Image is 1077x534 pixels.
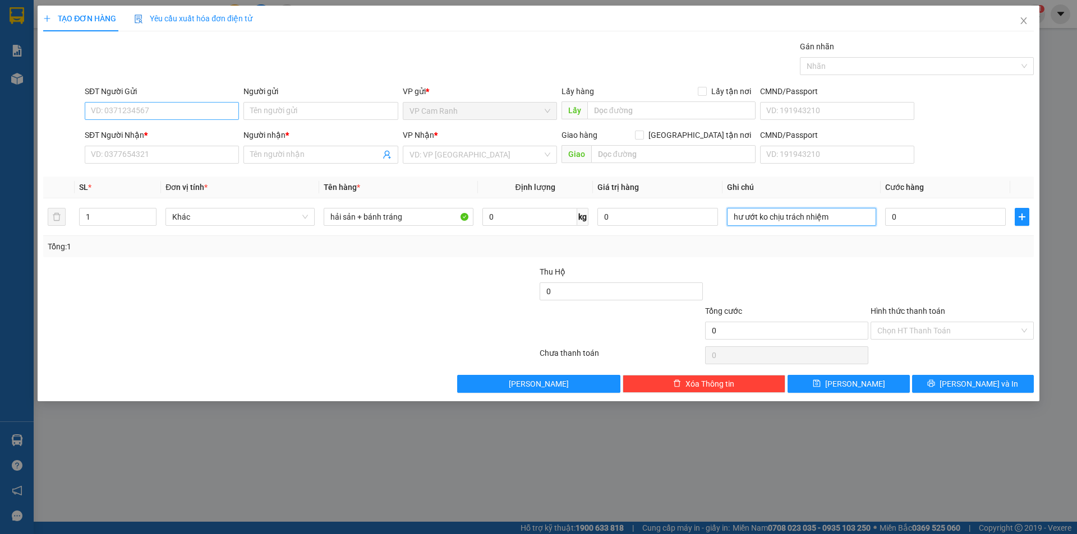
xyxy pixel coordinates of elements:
span: Đơn vị tính [165,183,208,192]
span: close [1019,16,1028,25]
input: Dọc đường [591,145,756,163]
span: [GEOGRAPHIC_DATA] tận nơi [644,129,756,141]
span: plus [1015,212,1029,221]
th: Ghi chú [722,177,881,198]
span: Thu Hộ [540,267,565,276]
button: [PERSON_NAME] [457,375,620,393]
span: Giá trị hàng [597,183,639,192]
span: printer [927,379,935,388]
span: user-add [383,150,392,159]
div: Tổng: 1 [48,240,416,253]
div: Người nhận [243,129,398,141]
span: plus [43,15,51,22]
span: Khác [172,208,308,225]
span: delete [673,379,681,388]
span: Lấy tận nơi [707,85,756,97]
button: printer[PERSON_NAME] và In [912,375,1034,393]
span: [PERSON_NAME] và In [940,378,1018,390]
span: VP Nhận [403,131,434,140]
button: Close [1008,6,1039,37]
span: save [813,379,821,388]
span: [PERSON_NAME] [509,378,569,390]
button: plus [1015,208,1029,226]
div: CMND/Passport [760,129,914,141]
span: Lấy hàng [561,87,594,96]
span: [PERSON_NAME] [825,378,885,390]
label: Gán nhãn [800,42,834,51]
span: VP Cam Ranh [409,103,550,119]
span: Tổng cước [705,307,742,315]
button: deleteXóa Thông tin [623,375,786,393]
div: Chưa thanh toán [538,347,704,366]
input: Dọc đường [587,101,756,119]
div: Người gửi [243,85,398,97]
input: Ghi Chú [727,208,876,226]
span: TẠO ĐƠN HÀNG [43,14,116,23]
button: delete [48,208,66,226]
label: Hình thức thanh toán [871,307,945,315]
div: VP gửi [403,85,557,97]
span: Cước hàng [885,183,924,192]
div: CMND/Passport [760,85,914,97]
span: Giao hàng [561,131,597,140]
div: SĐT Người Gửi [85,85,239,97]
span: Lấy [561,101,587,119]
button: save[PERSON_NAME] [788,375,909,393]
span: SL [79,183,88,192]
input: 0 [597,208,718,226]
span: Xóa Thông tin [685,378,734,390]
span: Yêu cầu xuất hóa đơn điện tử [134,14,252,23]
input: VD: Bàn, Ghế [324,208,473,226]
div: SĐT Người Nhận [85,129,239,141]
span: Định lượng [516,183,555,192]
span: Tên hàng [324,183,360,192]
span: kg [577,208,588,226]
img: icon [134,15,143,24]
span: Giao [561,145,591,163]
